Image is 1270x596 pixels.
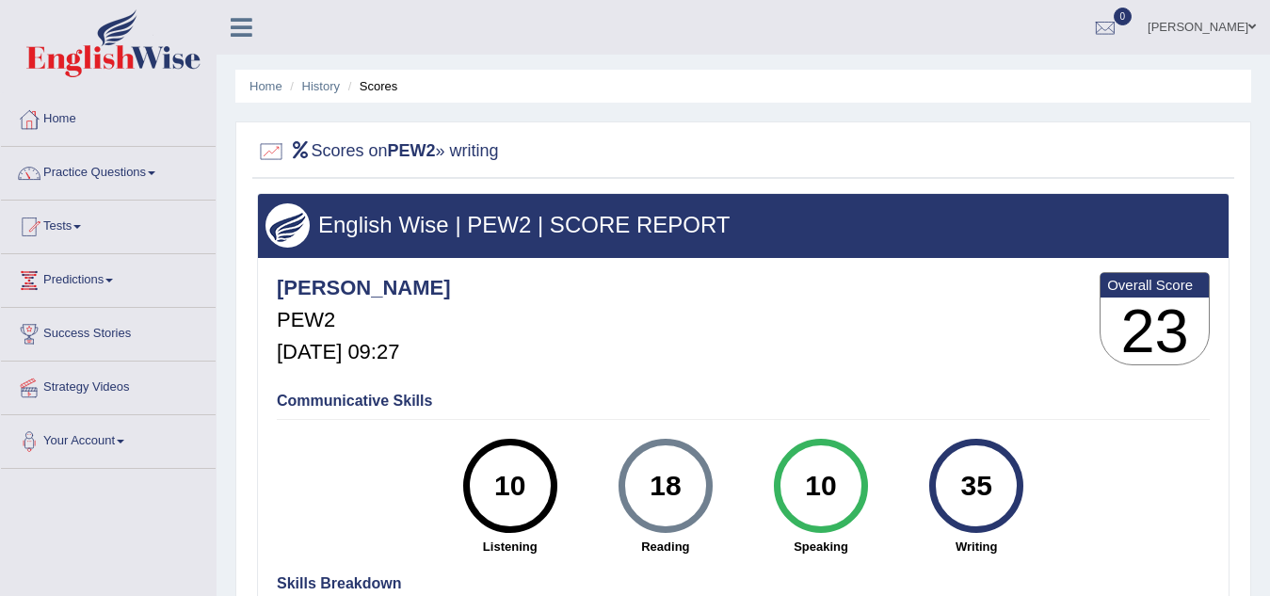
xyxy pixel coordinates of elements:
div: 10 [786,446,855,525]
h5: [DATE] 09:27 [277,341,451,363]
b: Overall Score [1107,277,1202,293]
div: 35 [942,446,1011,525]
a: Home [1,93,216,140]
strong: Listening [442,538,578,556]
a: Success Stories [1,308,216,355]
b: PEW2 [388,141,436,160]
h3: 23 [1101,298,1209,365]
img: wings.png [265,203,310,248]
strong: Writing [908,538,1045,556]
h4: Communicative Skills [277,393,1210,410]
li: Scores [344,77,398,95]
h5: PEW2 [277,309,451,331]
a: Predictions [1,254,216,301]
a: Practice Questions [1,147,216,194]
strong: Speaking [752,538,889,556]
a: Your Account [1,415,216,462]
div: 10 [475,446,544,525]
h3: English Wise | PEW2 | SCORE REPORT [265,213,1221,237]
h4: [PERSON_NAME] [277,277,451,299]
a: Tests [1,201,216,248]
h4: Skills Breakdown [277,575,1210,592]
div: 18 [631,446,699,525]
a: History [302,79,340,93]
a: Strategy Videos [1,362,216,409]
strong: Reading [597,538,733,556]
a: Home [249,79,282,93]
h2: Scores on » writing [257,137,499,166]
span: 0 [1114,8,1133,25]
